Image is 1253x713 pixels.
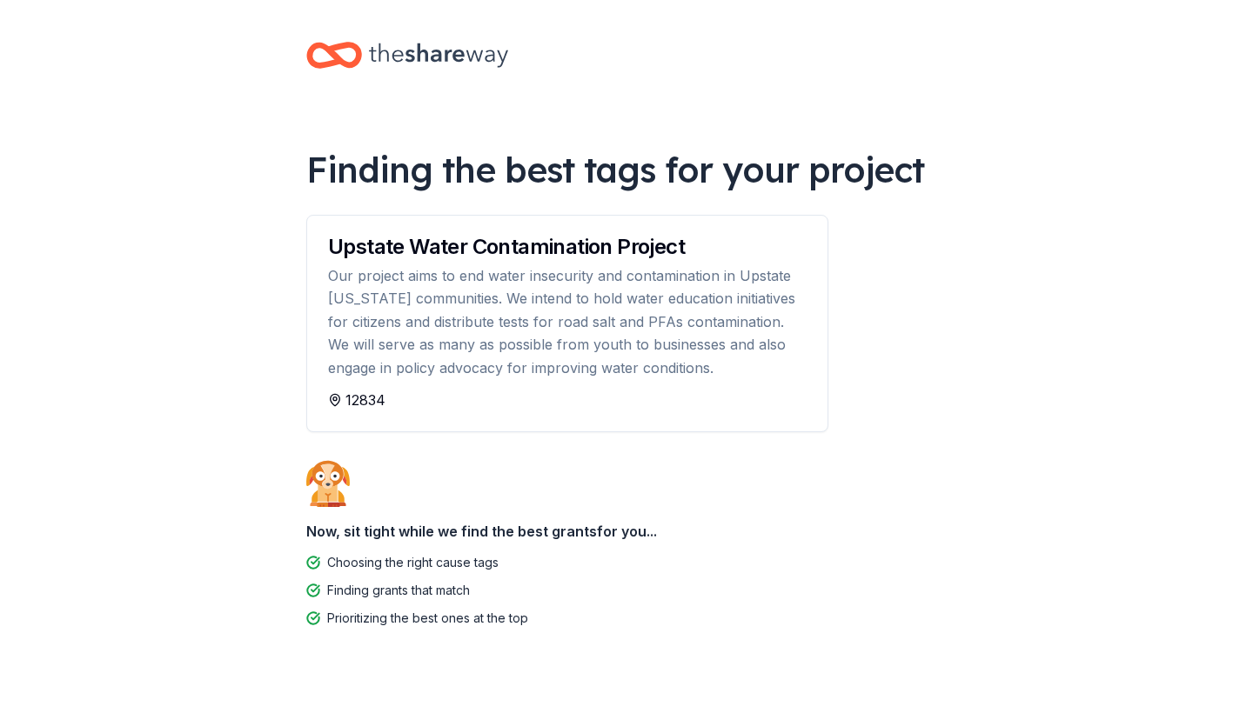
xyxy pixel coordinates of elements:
[328,264,807,379] div: Our project aims to end water insecurity and contamination in Upstate [US_STATE] communities. We ...
[327,608,528,629] div: Prioritizing the best ones at the top
[328,237,807,257] div: Upstate Water Contamination Project
[327,552,499,573] div: Choosing the right cause tags
[328,390,807,410] div: 12834
[306,145,947,194] div: Finding the best tags for your project
[306,514,947,549] div: Now, sit tight while we find the best grants for you...
[327,580,470,601] div: Finding grants that match
[306,460,350,507] img: Dog waiting patiently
